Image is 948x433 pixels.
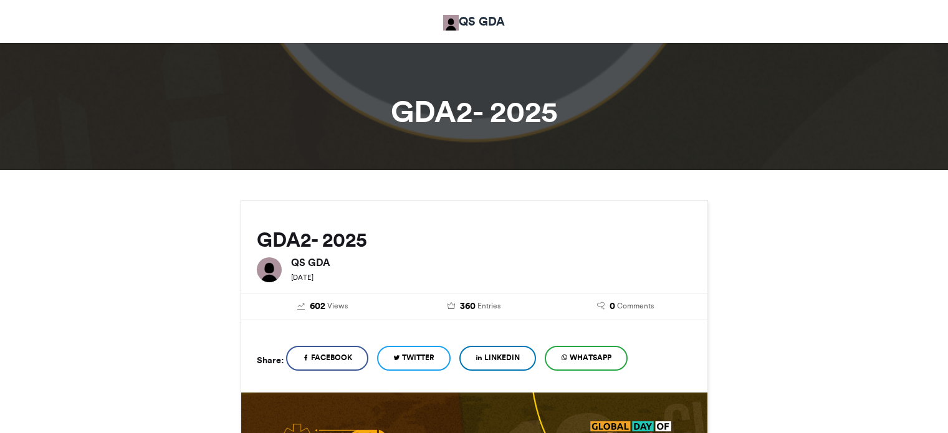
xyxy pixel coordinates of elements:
[459,346,536,371] a: LinkedIn
[291,273,314,282] small: [DATE]
[402,352,434,363] span: Twitter
[484,352,520,363] span: LinkedIn
[257,257,282,282] img: QS GDA
[477,300,500,312] span: Entries
[559,300,692,313] a: 0 Comments
[257,229,692,251] h2: GDA2- 2025
[310,300,325,313] span: 602
[610,300,615,313] span: 0
[291,257,692,267] h6: QS GDA
[327,300,348,312] span: Views
[286,346,368,371] a: Facebook
[408,300,540,313] a: 360 Entries
[617,300,654,312] span: Comments
[545,346,628,371] a: WhatsApp
[443,15,459,31] img: QS GDA
[257,300,390,313] a: 602 Views
[460,300,476,313] span: 360
[377,346,451,371] a: Twitter
[311,352,352,363] span: Facebook
[443,12,505,31] a: QS GDA
[570,352,611,363] span: WhatsApp
[257,352,284,368] h5: Share:
[128,97,820,126] h1: GDA2- 2025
